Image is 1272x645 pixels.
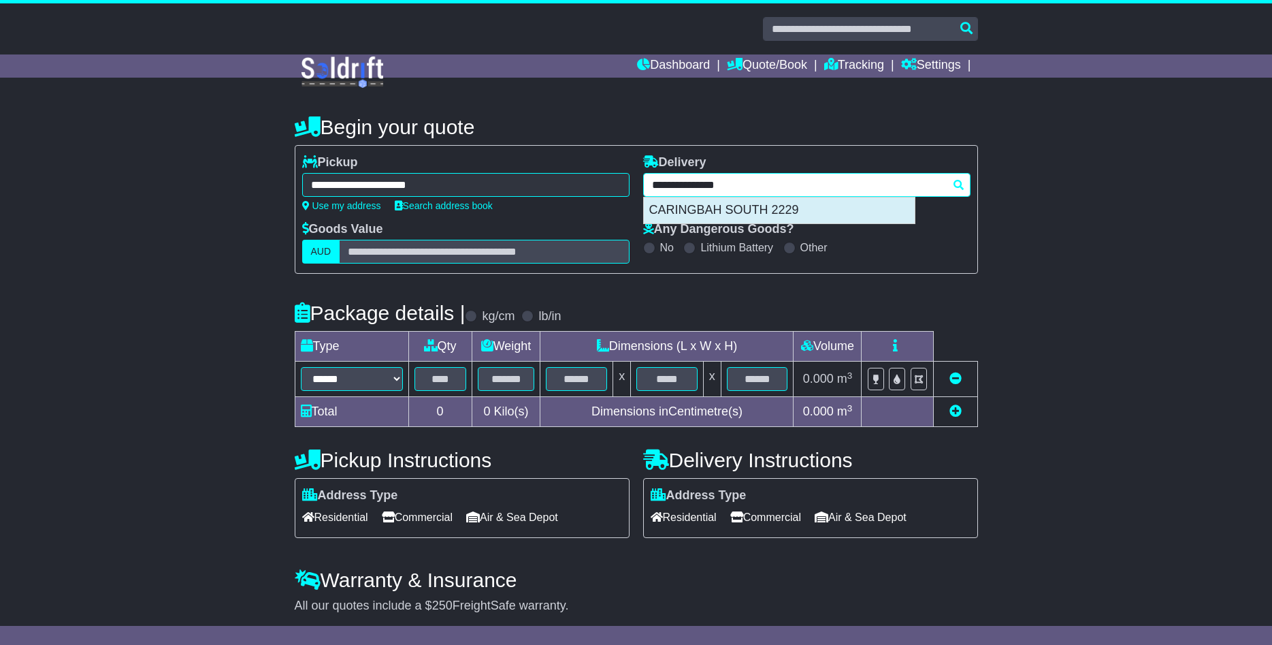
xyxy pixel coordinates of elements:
label: Other [800,241,828,254]
div: CARINGBAH SOUTH 2229 [644,198,915,223]
label: Delivery [643,155,706,170]
label: Address Type [302,488,398,503]
span: 0.000 [803,405,834,418]
a: Use my address [302,200,381,211]
td: Type [295,332,408,362]
span: Commercial [382,507,453,528]
label: Pickup [302,155,358,170]
td: 0 [408,397,472,427]
label: Any Dangerous Goods? [643,222,794,237]
label: Lithium Battery [700,241,773,254]
td: Kilo(s) [472,397,540,427]
div: All our quotes include a $ FreightSafe warranty. [295,599,978,614]
h4: Warranty & Insurance [295,569,978,591]
td: Volume [794,332,862,362]
span: m [837,372,853,386]
label: Goods Value [302,222,383,237]
span: m [837,405,853,418]
label: lb/in [538,309,561,324]
td: Dimensions in Centimetre(s) [540,397,794,427]
span: Residential [651,507,717,528]
a: Add new item [949,405,962,418]
span: Residential [302,507,368,528]
a: Remove this item [949,372,962,386]
a: Quote/Book [727,54,807,78]
span: Commercial [730,507,801,528]
h4: Begin your quote [295,116,978,138]
td: Weight [472,332,540,362]
label: Address Type [651,488,747,503]
span: 0.000 [803,372,834,386]
td: x [613,362,631,397]
span: Air & Sea Depot [466,507,558,528]
td: Dimensions (L x W x H) [540,332,794,362]
sup: 3 [847,403,853,413]
td: Total [295,397,408,427]
a: Search address book [395,200,493,211]
h4: Pickup Instructions [295,449,630,471]
label: No [660,241,674,254]
a: Settings [901,54,961,78]
h4: Package details | [295,302,466,324]
label: kg/cm [482,309,515,324]
a: Tracking [824,54,884,78]
td: Qty [408,332,472,362]
label: AUD [302,240,340,264]
a: Dashboard [637,54,710,78]
typeahead: Please provide city [643,173,971,197]
span: 250 [432,599,453,612]
h4: Delivery Instructions [643,449,978,471]
span: Air & Sea Depot [815,507,907,528]
sup: 3 [847,371,853,381]
td: x [703,362,721,397]
span: 0 [483,405,490,418]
